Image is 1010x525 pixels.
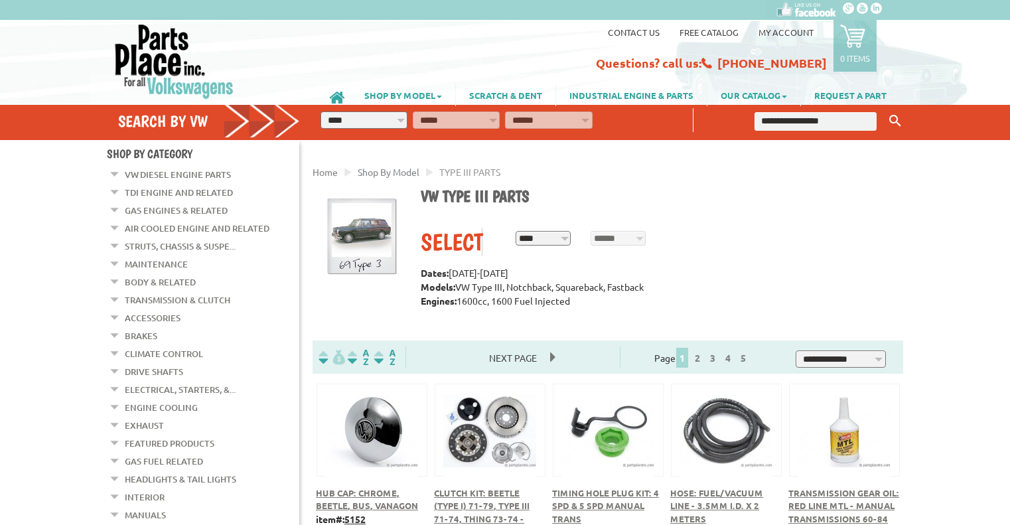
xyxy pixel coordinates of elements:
a: OUR CATALOG [707,84,800,106]
a: Timing Hole Plug Kit: 4 Spd & 5 Spd Manual Trans [552,487,659,524]
a: SHOP BY MODEL [351,84,455,106]
a: Contact us [608,27,660,38]
a: Accessories [125,309,180,327]
a: REQUEST A PART [801,84,900,106]
a: Home [313,166,338,178]
a: Drive Shafts [125,363,183,380]
a: INDUSTRIAL ENGINE & PARTS [556,84,707,106]
a: Headlights & Tail Lights [125,471,236,488]
a: Climate Control [125,345,203,362]
img: filterpricelow.svg [319,350,345,365]
a: Air Cooled Engine and Related [125,220,269,237]
a: 4 [722,352,734,364]
a: Struts, Chassis & Suspe... [125,238,236,255]
a: Next Page [476,352,550,364]
a: SCRATCH & DENT [456,84,555,106]
a: Maintenance [125,256,188,273]
h4: Shop By Category [107,147,299,161]
span: TYPE III PARTS [439,166,500,178]
a: Gas Fuel Related [125,453,203,470]
a: 5 [737,352,749,364]
span: 1 [676,348,688,368]
p: [DATE]-[DATE] VW Type III, Notchback, Squareback, Fastback 1600cc, 1600 Fuel Injected [421,266,893,322]
div: Select [421,228,482,256]
a: Featured Products [125,435,214,452]
strong: Models: [421,281,455,293]
h1: VW Type III parts [421,187,893,208]
strong: Dates: [421,267,449,279]
a: VW Diesel Engine Parts [125,166,231,183]
strong: Engines: [421,295,457,307]
a: Electrical, Starters, &... [125,381,236,398]
a: Transmission Gear Oil: Red Line MTL - Manual Transmissions 60-84 [788,487,899,524]
button: Keyword Search [885,110,905,132]
a: 3 [707,352,719,364]
img: Type III [323,198,401,276]
a: Engine Cooling [125,399,198,416]
a: Brakes [125,327,157,344]
a: Shop By Model [358,166,419,178]
p: 0 items [840,52,870,64]
a: Hose: Fuel/Vacuum Line - 3.5mm I.D. x 2 meters [670,487,763,524]
img: Sort by Headline [345,350,372,365]
span: Next Page [476,348,550,368]
a: 2 [691,352,703,364]
a: Manuals [125,506,166,524]
a: Hub Cap: Chrome, Beetle, Bus, Vanagon [316,487,418,512]
a: Gas Engines & Related [125,202,228,219]
a: TDI Engine and Related [125,184,233,201]
u: 5152 [344,513,366,525]
a: 0 items [833,20,877,72]
div: Page [620,346,785,368]
img: Parts Place Inc! [113,23,235,100]
a: Free Catalog [680,27,739,38]
b: item#: [316,513,366,525]
a: Body & Related [125,273,196,291]
a: Transmission & Clutch [125,291,230,309]
a: Interior [125,488,165,506]
img: Sort by Sales Rank [372,350,398,365]
h4: Search by VW [118,112,300,131]
a: Exhaust [125,417,164,434]
a: My Account [758,27,814,38]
